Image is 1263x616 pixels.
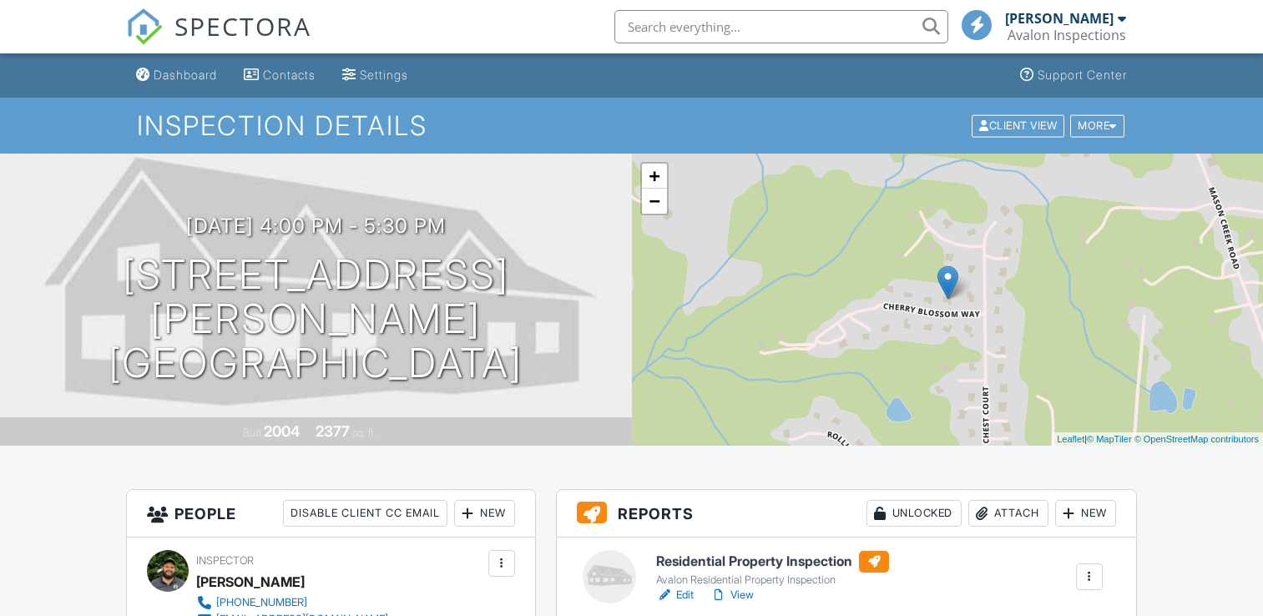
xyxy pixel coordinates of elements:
[196,554,254,567] span: Inspector
[656,573,889,587] div: Avalon Residential Property Inspection
[642,189,667,214] a: Zoom out
[126,23,311,58] a: SPECTORA
[264,422,300,440] div: 2004
[1038,68,1127,82] div: Support Center
[454,500,515,527] div: New
[1013,60,1134,91] a: Support Center
[129,60,224,91] a: Dashboard
[336,60,415,91] a: Settings
[656,551,889,588] a: Residential Property Inspection Avalon Residential Property Inspection
[557,490,1136,538] h3: Reports
[656,587,694,603] a: Edit
[196,594,388,611] a: [PHONE_NUMBER]
[1087,434,1132,444] a: © MapTiler
[1053,432,1263,447] div: |
[263,68,316,82] div: Contacts
[972,114,1064,137] div: Client View
[237,60,322,91] a: Contacts
[127,490,534,538] h3: People
[1055,500,1116,527] div: New
[1134,434,1259,444] a: © OpenStreetMap contributors
[27,253,605,385] h1: [STREET_ADDRESS] [PERSON_NAME][GEOGRAPHIC_DATA]
[283,500,447,527] div: Disable Client CC Email
[174,8,311,43] span: SPECTORA
[352,427,376,439] span: sq. ft.
[710,587,754,603] a: View
[126,8,163,45] img: The Best Home Inspection Software - Spectora
[186,215,446,237] h3: [DATE] 4:00 pm - 5:30 pm
[866,500,962,527] div: Unlocked
[1008,27,1126,43] div: Avalon Inspections
[196,569,305,594] div: [PERSON_NAME]
[656,551,889,573] h6: Residential Property Inspection
[216,596,307,609] div: [PHONE_NUMBER]
[1070,114,1124,137] div: More
[154,68,217,82] div: Dashboard
[614,10,948,43] input: Search everything...
[642,164,667,189] a: Zoom in
[968,500,1048,527] div: Attach
[243,427,261,439] span: Built
[1057,434,1084,444] a: Leaflet
[970,119,1068,131] a: Client View
[360,68,408,82] div: Settings
[1005,10,1114,27] div: [PERSON_NAME]
[137,111,1126,140] h1: Inspection Details
[316,422,350,440] div: 2377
